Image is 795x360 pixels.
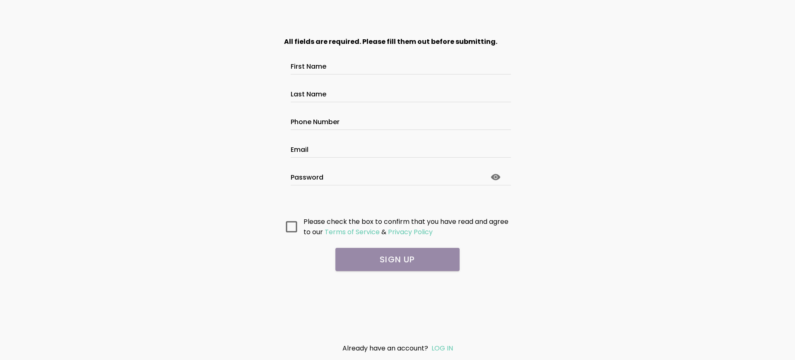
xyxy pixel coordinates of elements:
div: Already have an account? [301,343,494,353]
ion-col: Please check the box to confirm that you have read and agree to our & [301,214,513,239]
ion-text: Privacy Policy [388,227,433,237]
a: LOG IN [431,343,453,353]
strong: All fields are required. Please fill them out before submitting. [284,37,497,46]
ion-text: Terms of Service [325,227,380,237]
